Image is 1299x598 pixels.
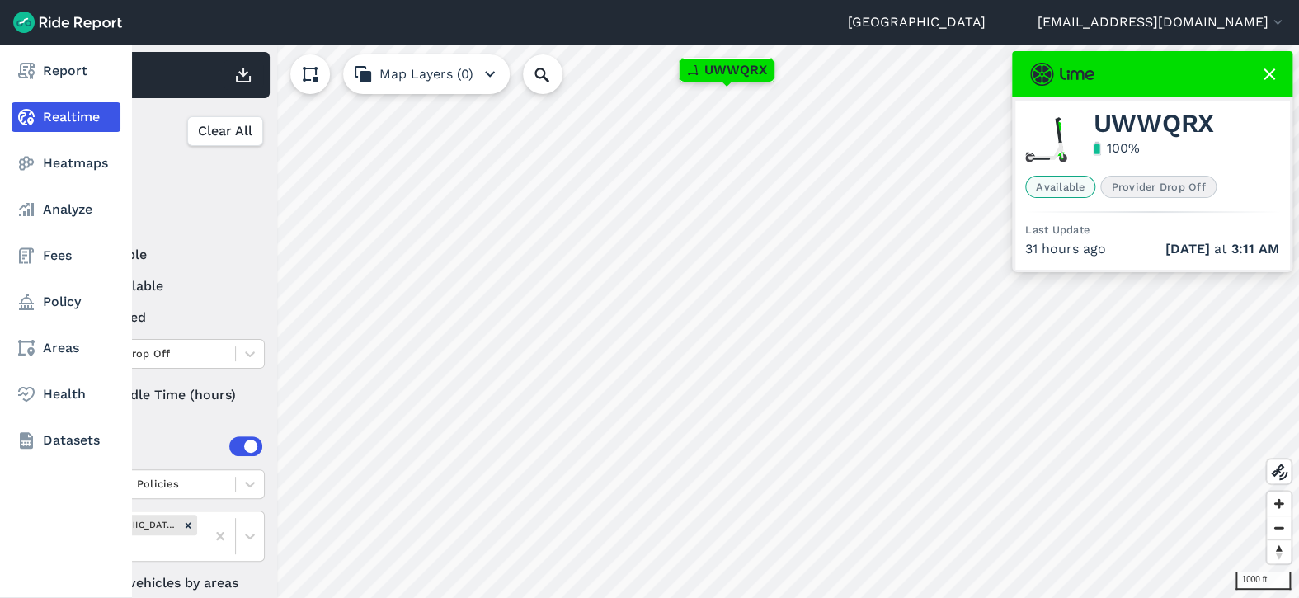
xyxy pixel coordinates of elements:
img: Lime [1030,63,1094,86]
span: 3:11 AM [1231,241,1279,257]
label: available [67,245,265,265]
button: Zoom out [1267,516,1291,539]
span: Provider Drop Off [1100,176,1216,198]
span: UWWQRX [1093,114,1214,134]
a: Report [12,56,120,86]
div: Idle Time (hours) [67,380,265,410]
a: Analyze [12,195,120,224]
div: Remove Grand Junction No Parking Zone (corral swiss cheese) Q32025 [179,515,197,535]
a: Health [12,379,120,409]
canvas: Map [53,45,1299,598]
label: unavailable [67,276,265,296]
div: 1000 ft [1235,572,1291,590]
label: reserved [67,308,265,327]
button: Reset bearing to north [1267,539,1291,563]
summary: Status [67,199,262,245]
a: Policy [12,287,120,317]
div: 31 hours ago [1025,239,1279,259]
img: Ride Report [13,12,122,33]
img: Lime scooter [1025,117,1070,162]
span: UWWQRX [704,60,767,80]
label: Filter vehicles by areas [67,573,265,593]
a: Fees [12,241,120,271]
button: [EMAIL_ADDRESS][DOMAIN_NAME] [1038,12,1286,32]
a: Realtime [12,102,120,132]
a: Areas [12,333,120,363]
span: at [1165,239,1279,259]
span: Last Update [1025,224,1090,236]
summary: Areas [67,423,262,469]
div: 100 % [1106,139,1139,158]
label: Lime [67,166,265,186]
span: Available [1025,176,1095,198]
div: Filter [60,106,270,157]
span: Clear All [198,121,252,141]
a: Datasets [12,426,120,455]
span: [DATE] [1165,241,1210,257]
button: Zoom in [1267,492,1291,516]
input: Search Location or Vehicles [523,54,589,94]
a: Heatmaps [12,148,120,178]
a: [GEOGRAPHIC_DATA] [848,12,986,32]
button: Clear All [187,116,263,146]
button: Map Layers (0) [343,54,510,94]
div: Areas [89,436,262,456]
